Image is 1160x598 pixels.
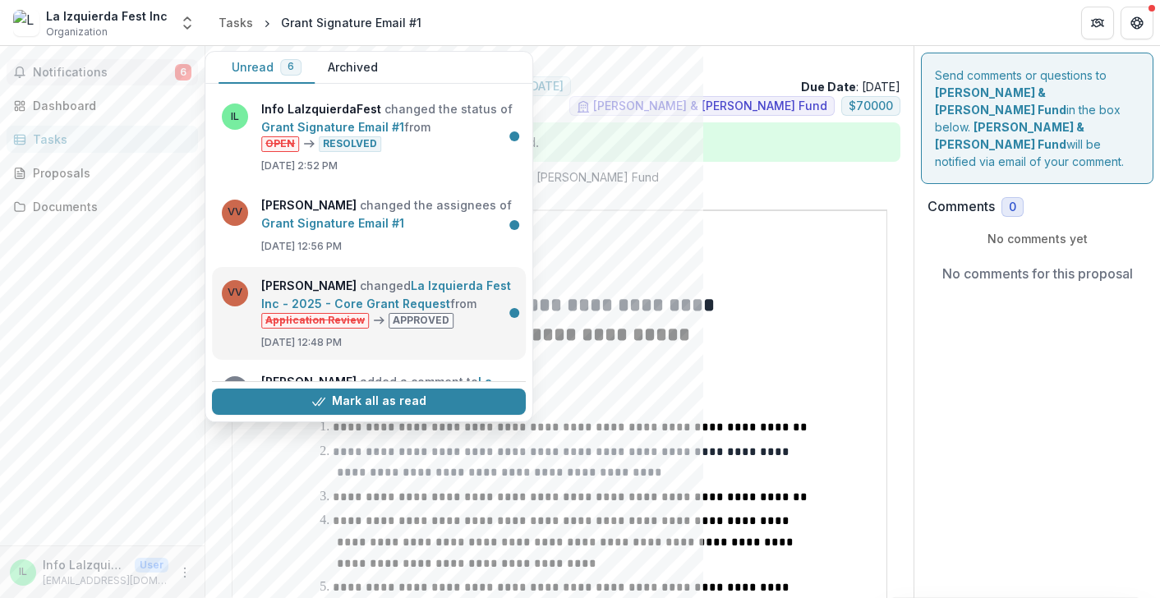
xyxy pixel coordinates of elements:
button: Open entity switcher [176,7,199,39]
p: No comments for this proposal [942,264,1133,283]
div: Grant Signature Email #1 [281,14,421,31]
p: changed the assignees of [261,196,516,232]
span: 6 [288,61,294,72]
p: : [PERSON_NAME] from [PERSON_NAME] & [PERSON_NAME] Fund [232,168,887,186]
div: Proposals [33,164,185,182]
p: added a comment to . [261,373,516,427]
a: La Izquierda Fest Inc - 2025 - Core Grant Request [261,278,511,310]
div: Tasks [33,131,185,148]
div: La Izquierda Fest Inc [46,7,168,25]
p: La Izquierda Fest Inc - 2025 - Core Grant Request [219,59,900,76]
img: La Izquierda Fest Inc [13,10,39,36]
a: Proposals [7,159,198,186]
a: Tasks [212,11,260,34]
a: Grant Signature Email #1 [261,120,404,134]
a: Grant Signature Email #1 [261,216,404,230]
button: More [175,563,195,582]
p: changed the status of from [261,100,516,152]
a: Dashboard [7,92,198,119]
span: 0 [1009,200,1016,214]
button: Mark all as read [212,389,526,415]
div: Documents [33,198,185,215]
p: : [DATE] [801,78,900,95]
div: Info LaIzquierdaFest [19,567,27,577]
div: Task is completed! No further action needed. [219,122,900,162]
strong: [PERSON_NAME] & [PERSON_NAME] Fund [935,85,1066,117]
p: Info LaIzquierdaFest [43,556,128,573]
p: changed from [261,277,516,329]
div: Send comments or questions to in the box below. will be notified via email of your comment. [921,53,1153,184]
p: [EMAIL_ADDRESS][DOMAIN_NAME] [43,573,168,588]
button: Get Help [1121,7,1153,39]
button: Unread [219,52,315,84]
button: Partners [1081,7,1114,39]
span: $ 70000 [849,99,893,113]
strong: [PERSON_NAME] & [PERSON_NAME] Fund [935,120,1084,151]
button: Archived [315,52,391,84]
nav: breadcrumb [212,11,428,34]
div: Dashboard [33,97,185,114]
span: 6 [175,64,191,80]
span: Notifications [33,66,175,80]
button: Notifications6 [7,59,198,85]
a: La Izquierda Fest Inc - 2025 - Core Grant Request [261,375,492,425]
a: Tasks [7,126,198,153]
p: No comments yet [928,230,1147,247]
span: Organization [46,25,108,39]
strong: Due Date [801,80,856,94]
p: User [135,558,168,573]
div: Tasks [219,14,253,31]
span: [PERSON_NAME] & [PERSON_NAME] Fund [593,99,827,113]
h2: Comments [928,199,995,214]
a: Documents [7,193,198,220]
